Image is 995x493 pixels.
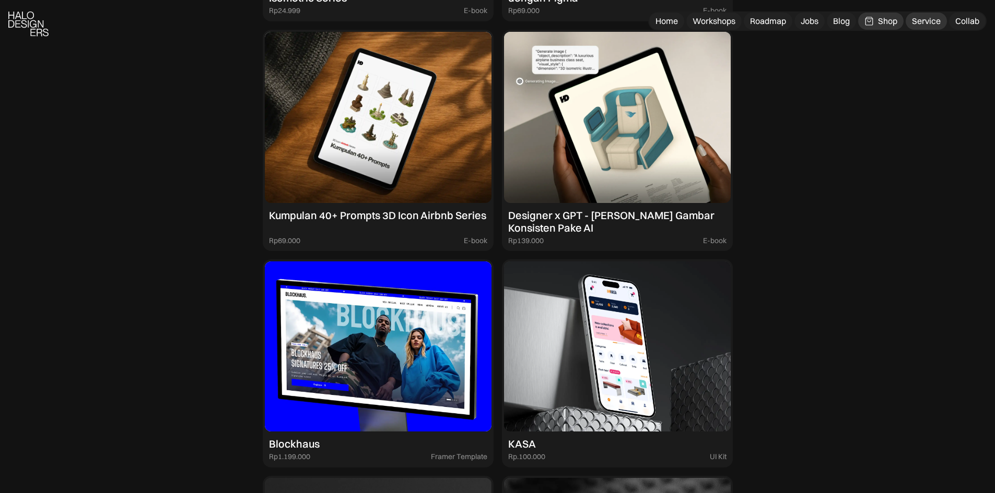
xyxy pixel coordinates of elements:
div: Service [912,16,941,27]
div: Rp69.000 [508,6,540,15]
div: E-book [703,236,727,245]
a: Roadmap [744,13,792,30]
div: Framer Template [431,452,487,461]
div: E-book [703,6,727,15]
div: Shop [878,16,897,27]
div: KASA [508,438,536,450]
a: BlockhausRp1.199.000Framer Template [263,259,494,467]
a: Shop [858,13,904,30]
div: Rp24.999 [269,6,300,15]
a: Home [649,13,684,30]
div: Rp69.000 [269,236,300,245]
div: Designer x GPT - [PERSON_NAME] Gambar Konsisten Pake AI [508,209,727,234]
div: Rp1.199.000 [269,452,310,461]
a: Kumpulan 40+ Prompts 3D Icon Airbnb SeriesRp69.000E-book [263,30,494,251]
a: Jobs [794,13,825,30]
a: Workshops [686,13,742,30]
a: Blog [827,13,856,30]
div: Rp139.000 [508,236,544,245]
div: Blog [833,16,850,27]
div: Kumpulan 40+ Prompts 3D Icon Airbnb Series [269,209,486,222]
div: Workshops [693,16,735,27]
div: E-book [464,236,487,245]
a: KASARp.100.000UI Kit [502,259,733,467]
div: E-book [464,6,487,15]
a: Collab [949,13,986,30]
div: UI Kit [710,452,727,461]
div: Roadmap [750,16,786,27]
div: Jobs [801,16,818,27]
a: Designer x GPT - [PERSON_NAME] Gambar Konsisten Pake AIRp139.000E-book [502,30,733,251]
div: Rp.100.000 [508,452,545,461]
div: Home [655,16,678,27]
div: Collab [955,16,979,27]
a: Service [906,13,947,30]
div: Blockhaus [269,438,320,450]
